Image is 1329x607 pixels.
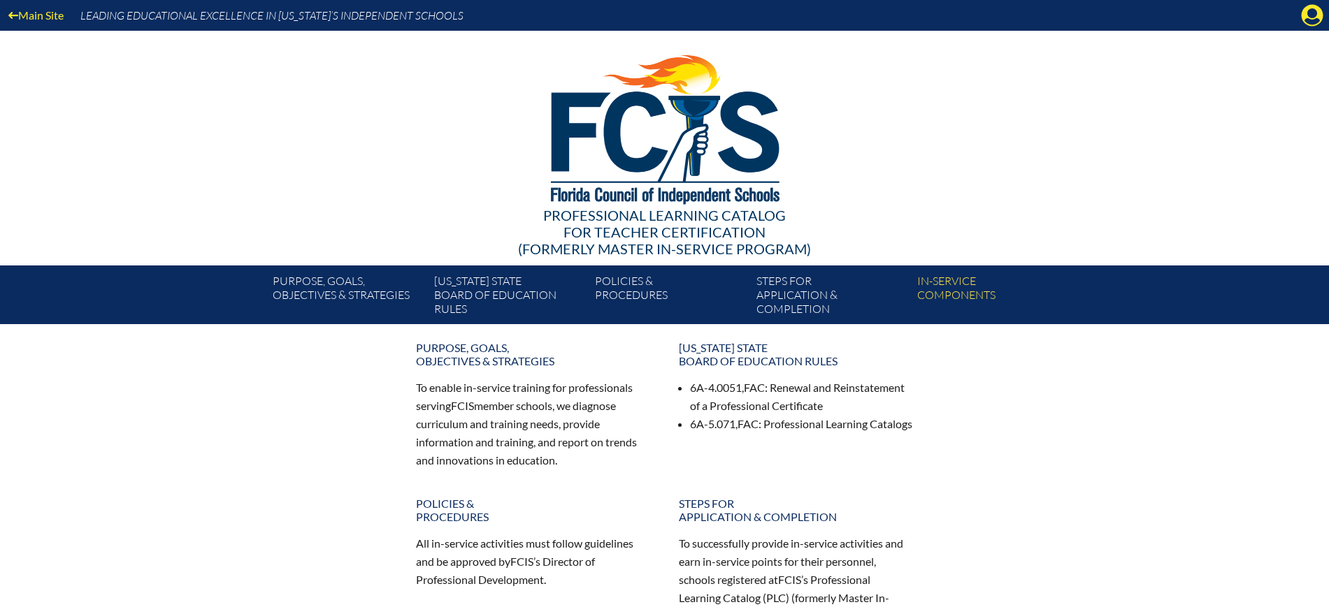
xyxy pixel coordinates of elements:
a: Purpose, goals,objectives & strategies [408,335,659,373]
svg: Manage Account [1301,4,1323,27]
span: FAC [738,417,759,430]
a: [US_STATE] StateBoard of Education rules [670,335,922,373]
span: FCIS [778,573,801,586]
a: Main Site [3,6,69,24]
a: Policies &Procedures [408,491,659,529]
a: In-servicecomponents [912,271,1072,324]
div: Professional Learning Catalog (formerly Master In-service Program) [262,207,1068,257]
span: FCIS [510,555,533,568]
span: for Teacher Certification [563,224,766,240]
p: All in-service activities must follow guidelines and be approved by ’s Director of Professional D... [416,534,651,589]
a: Policies &Procedures [589,271,750,324]
span: PLC [766,591,786,604]
span: FAC [744,381,765,394]
p: To enable in-service training for professionals serving member schools, we diagnose curriculum an... [416,379,651,469]
a: [US_STATE] StateBoard of Education rules [429,271,589,324]
li: 6A-4.0051, : Renewal and Reinstatement of a Professional Certificate [690,379,914,415]
span: FCIS [451,399,474,412]
a: Purpose, goals,objectives & strategies [267,271,428,324]
a: Steps forapplication & completion [751,271,912,324]
a: Steps forapplication & completion [670,491,922,529]
img: FCISlogo221.eps [520,31,809,221]
li: 6A-5.071, : Professional Learning Catalogs [690,415,914,433]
